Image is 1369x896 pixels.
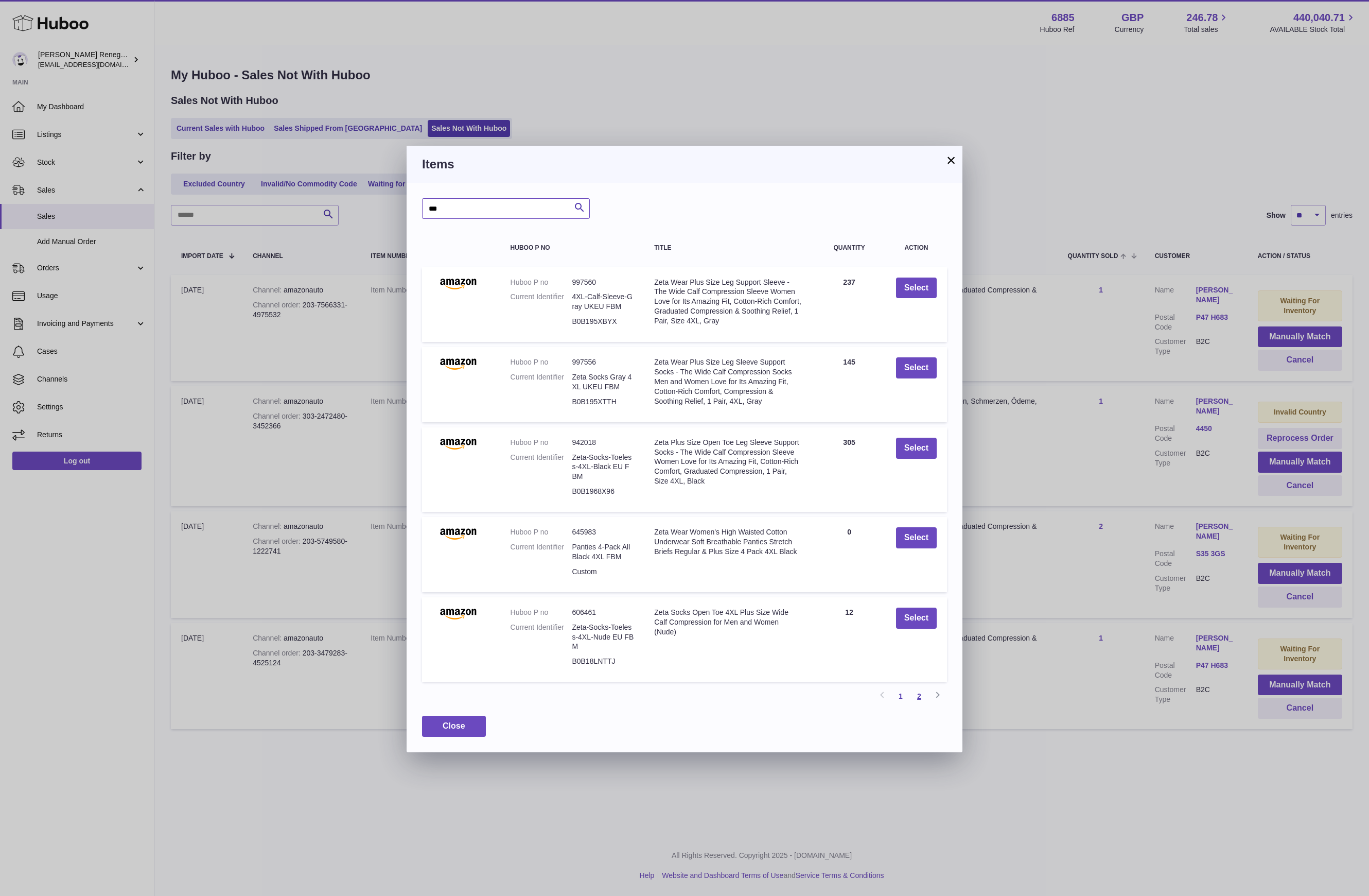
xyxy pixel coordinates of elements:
[654,608,802,637] div: Zeta Socks Open Toe 4XL Plus Size Wide Calf Compression for Men and Women (Nude)
[572,317,634,326] dd: B0B195XBYX
[896,438,937,459] button: Select
[572,278,634,287] dd: 997560
[813,597,886,682] td: 12
[102,60,111,68] img: tab_keywords_by_traffic_grey.svg
[572,292,634,312] dd: 4XL-Calf-Sleeve-Gray UKEU FBM
[572,357,634,367] dd: 997556
[572,438,634,447] dd: 942018
[422,156,947,173] h3: Items
[654,278,802,326] div: Zeta Wear Plus Size Leg Support Sleeve - The Wide Calf Compression Sleeve Women Love for Its Amaz...
[813,234,886,262] th: Quantity
[16,27,25,35] img: website_grey.svg
[896,527,937,548] button: Select
[511,623,572,652] dt: Current Identifier
[511,372,572,392] dt: Current Identifier
[654,527,802,557] div: Zeta Wear Women's High Waisted Cotton Underwear Soft Breathable Panties Stretch Briefs Regular & ...
[644,234,813,262] th: Title
[511,608,572,617] dt: Huboo P no
[432,608,484,620] img: Zeta Socks Open Toe 4XL Plus Size Wide Calf Compression for Men and Women (Nude)
[891,687,910,705] a: 1
[572,608,634,617] dd: 606461
[432,278,484,290] img: Zeta Wear Plus Size Leg Support Sleeve - The Wide Calf Compression Sleeve Women Love for Its Amaz...
[511,292,572,312] dt: Current Identifier
[572,527,634,537] dd: 645983
[500,234,644,262] th: Huboo P no
[16,16,25,25] img: logo_orange.svg
[432,438,484,450] img: Zeta Plus Size Open Toe Leg Sleeve Support Socks - The Wide Calf Compression Sleeve Women Love fo...
[511,357,572,367] dt: Huboo P no
[511,542,572,562] dt: Current Identifier
[896,608,937,629] button: Select
[511,453,572,482] dt: Current Identifier
[896,357,937,378] button: Select
[572,623,634,652] dd: Zeta-Socks-Toeless-4XL-Nude EU FBM
[654,357,802,406] div: Zeta Wear Plus Size Leg Sleeve Support Socks - The Wide Calf Compression Socks Men and Women Love...
[511,527,572,537] dt: Huboo P no
[28,60,36,68] img: tab_domain_overview_orange.svg
[813,517,886,592] td: 0
[443,721,465,730] span: Close
[572,657,634,666] dd: B0B18LNTTJ
[813,347,886,422] td: 145
[432,527,484,540] img: Zeta Wear Women's High Waisted Cotton Underwear Soft Breathable Panties Stretch Briefs Regular & ...
[422,716,486,737] button: Close
[27,27,113,35] div: Domain: [DOMAIN_NAME]
[896,278,937,299] button: Select
[572,372,634,392] dd: Zeta Socks Gray 4XL UKEU FBM
[114,61,173,67] div: Keywords by Traffic
[654,438,802,486] div: Zeta Plus Size Open Toe Leg Sleeve Support Socks - The Wide Calf Compression Sleeve Women Love fo...
[572,567,634,577] dd: Custom
[886,234,947,262] th: Action
[945,154,957,166] button: ×
[511,438,572,447] dt: Huboo P no
[29,16,50,25] div: v 4.0.25
[572,397,634,407] dd: B0B195XTTH
[910,687,928,705] a: 2
[572,487,634,496] dd: B0B1968X96
[432,357,484,370] img: Zeta Wear Plus Size Leg Sleeve Support Socks - The Wide Calf Compression Socks Men and Women Love...
[813,267,886,342] td: 237
[511,278,572,287] dt: Huboo P no
[39,61,92,67] div: Domain Overview
[813,427,886,512] td: 305
[572,542,634,562] dd: Panties 4-Pack All Black 4XL FBM
[572,453,634,482] dd: Zeta-Socks-Toeless-4XL-Black EU FBM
